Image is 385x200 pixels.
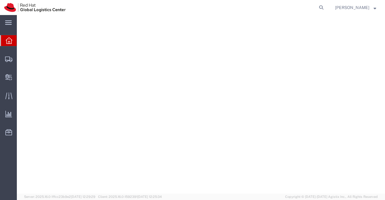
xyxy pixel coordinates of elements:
span: Sumitra Hansdah [335,4,369,11]
img: logo [4,3,66,12]
span: [DATE] 12:29:29 [71,195,95,198]
button: [PERSON_NAME] [335,4,377,11]
span: Client: 2025.16.0-1592391 [98,195,162,198]
span: [DATE] 12:25:34 [137,195,162,198]
span: Server: 2025.16.0-1ffcc23b9e2 [24,195,95,198]
iframe: FS Legacy Container [17,15,385,194]
span: Copyright © [DATE]-[DATE] Agistix Inc., All Rights Reserved [285,194,378,199]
